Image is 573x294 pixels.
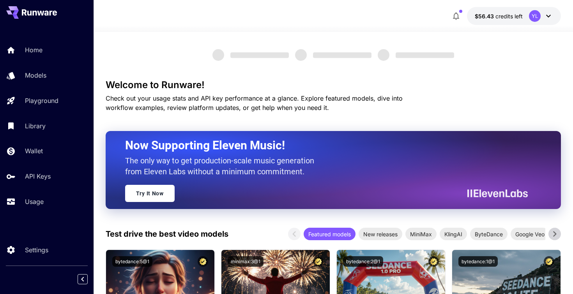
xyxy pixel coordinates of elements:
[359,228,402,240] div: New releases
[83,272,94,286] div: Collapse sidebar
[343,256,383,267] button: bytedance:2@1
[440,230,467,238] span: KlingAI
[25,71,46,80] p: Models
[106,80,561,90] h3: Welcome to Runware!
[440,228,467,240] div: KlingAI
[112,256,152,267] button: bytedance:5@1
[25,172,51,181] p: API Keys
[359,230,402,238] span: New releases
[125,138,522,153] h2: Now Supporting Eleven Music!
[495,13,523,19] span: credits left
[25,146,43,156] p: Wallet
[106,228,228,240] p: Test drive the best video models
[25,45,42,55] p: Home
[25,245,48,255] p: Settings
[458,256,498,267] button: bytedance:1@1
[304,230,355,238] span: Featured models
[511,228,549,240] div: Google Veo
[529,10,541,22] div: YL
[470,228,508,240] div: ByteDance
[313,256,324,267] button: Certified Model – Vetted for best performance and includes a commercial license.
[228,256,264,267] button: minimax:3@1
[304,228,355,240] div: Featured models
[25,96,58,105] p: Playground
[475,13,495,19] span: $56.43
[467,7,561,25] button: $56.42923YL
[78,274,88,284] button: Collapse sidebar
[106,94,403,112] span: Check out your usage stats and API key performance at a glance. Explore featured models, dive int...
[25,121,46,131] p: Library
[511,230,549,238] span: Google Veo
[544,256,554,267] button: Certified Model – Vetted for best performance and includes a commercial license.
[475,12,523,20] div: $56.42923
[125,155,320,177] p: The only way to get production-scale music generation from Eleven Labs without a minimum commitment.
[125,185,175,202] a: Try It Now
[470,230,508,238] span: ByteDance
[405,230,437,238] span: MiniMax
[405,228,437,240] div: MiniMax
[198,256,208,267] button: Certified Model – Vetted for best performance and includes a commercial license.
[428,256,439,267] button: Certified Model – Vetted for best performance and includes a commercial license.
[25,197,44,206] p: Usage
